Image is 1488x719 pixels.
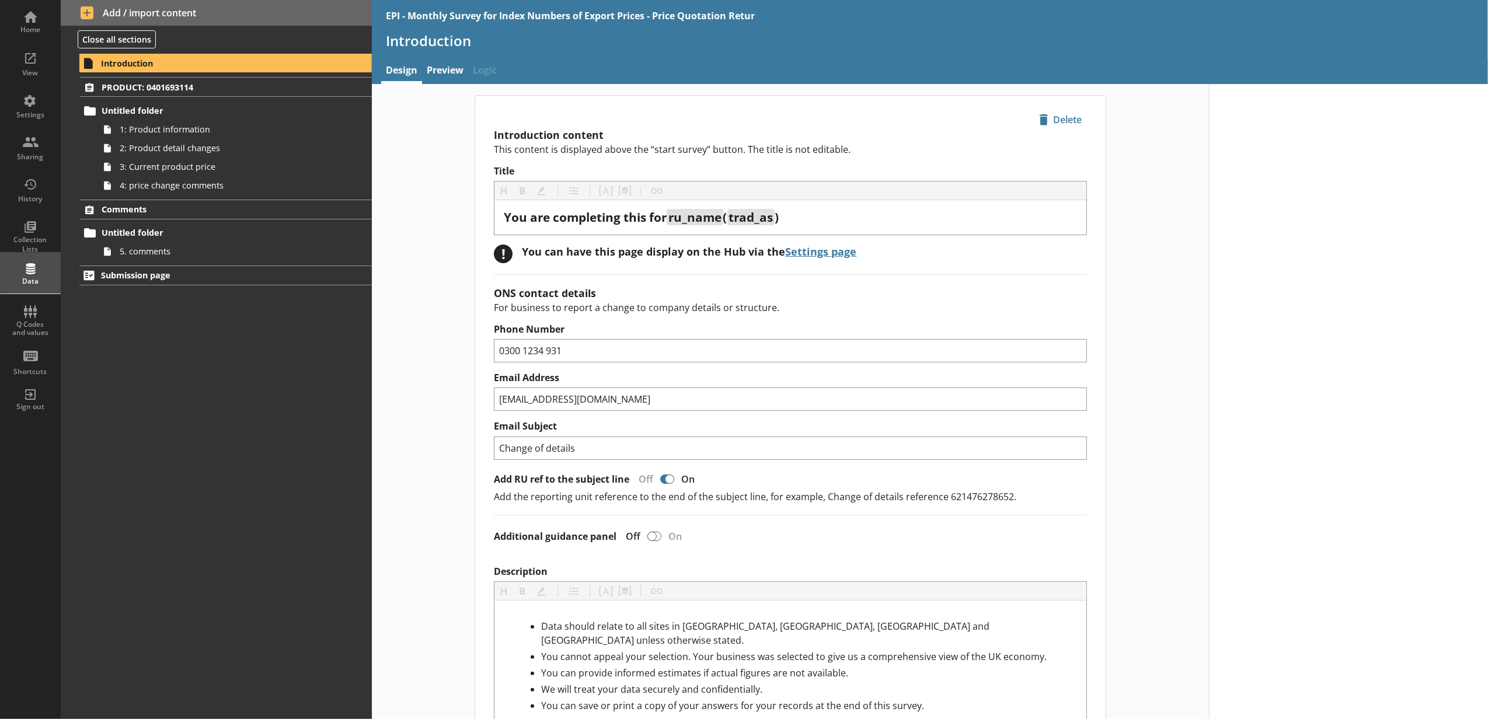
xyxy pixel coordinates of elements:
li: Untitled folder1: Product information2: Product detail changes3: Current product price4: price ch... [85,102,372,195]
div: EPI - Monthly Survey for Index Numbers of Export Prices - Price Quotation Retur [386,9,755,22]
span: 1: Product information [120,124,319,135]
a: Design [381,59,422,84]
span: trad_as [729,209,773,225]
a: 2: Product detail changes [98,139,372,158]
div: Sign out [10,402,51,411]
span: Untitled folder [102,227,314,238]
span: ( [723,209,727,225]
a: Settings page [785,245,856,259]
label: Description [494,566,1087,578]
label: Add RU ref to the subject line [494,473,629,486]
span: 3: Current product price [120,161,319,172]
span: You can provide informed estimates if actual figures are not available. [541,666,848,679]
div: Data [10,277,51,286]
a: Introduction [79,54,372,72]
a: Untitled folder [80,224,372,242]
a: 4: price change comments [98,176,372,195]
a: Preview [422,59,468,84]
div: Q Codes and values [10,320,51,337]
button: Close all sections [78,30,156,48]
div: Home [10,25,51,34]
label: Additional guidance panel [494,530,616,543]
a: Untitled folder [80,102,372,120]
div: Sharing [10,152,51,162]
a: Comments [80,200,372,219]
button: Delete [1034,110,1087,130]
div: History [10,194,51,204]
span: 2: Product detail changes [120,142,319,153]
span: ) [775,209,779,225]
span: We will treat your data securely and confidentially. [541,683,762,696]
span: PRODUCT: 0401693114 [102,82,314,93]
a: 5. comments [98,242,372,261]
div: On [664,530,691,543]
p: This content is displayed above the “start survey” button. The title is not editable. [494,143,1087,156]
div: On [677,473,704,486]
span: Introduction [101,58,314,69]
label: Email Subject [494,420,1087,432]
div: Shortcuts [10,367,51,376]
div: Collection Lists [10,235,51,253]
a: PRODUCT: 0401693114 [80,77,372,97]
span: Comments [102,204,314,215]
li: Untitled folder5. comments [85,224,372,261]
label: Phone Number [494,323,1087,336]
span: You are completing this for [504,209,667,225]
label: Email Address [494,372,1087,384]
div: Off [629,473,658,486]
div: View [10,68,51,78]
span: Logic [468,59,501,84]
span: You cannot appeal your selection. Your business was selected to give us a comprehensive view of t... [541,650,1047,663]
li: CommentsUntitled folder5. comments [61,200,372,261]
div: Title [504,210,1077,225]
div: Description [504,619,1077,713]
span: Data should relate to all sites in [GEOGRAPHIC_DATA], [GEOGRAPHIC_DATA], [GEOGRAPHIC_DATA] and [G... [541,620,992,647]
label: Title [494,165,1087,177]
span: Delete [1034,110,1086,129]
span: 5. comments [120,246,319,257]
h2: ONS contact details [494,286,1087,300]
span: Add / import content [81,6,353,19]
h2: Introduction content [494,128,1087,142]
span: 4: price change comments [120,180,319,191]
li: PRODUCT: 0401693114Untitled folder1: Product information2: Product detail changes3: Current produ... [61,77,372,194]
div: ! [494,245,513,263]
a: Submission page [79,266,372,285]
div: Off [616,530,645,543]
div: You can have this page display on the Hub via the [522,245,856,259]
div: Settings [10,110,51,120]
p: Add the reporting unit reference to the end of the subject line, for example, Change of details r... [494,490,1087,503]
span: Submission page [101,270,314,281]
span: ru_name [668,209,722,225]
a: 3: Current product price [98,158,372,176]
h1: Introduction [386,32,1474,50]
span: You can save or print a copy of your answers for your records at the end of this survey. [541,699,924,712]
a: 1: Product information [98,120,372,139]
span: Untitled folder [102,105,314,116]
p: For business to report a change to company details or structure. [494,301,1087,314]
